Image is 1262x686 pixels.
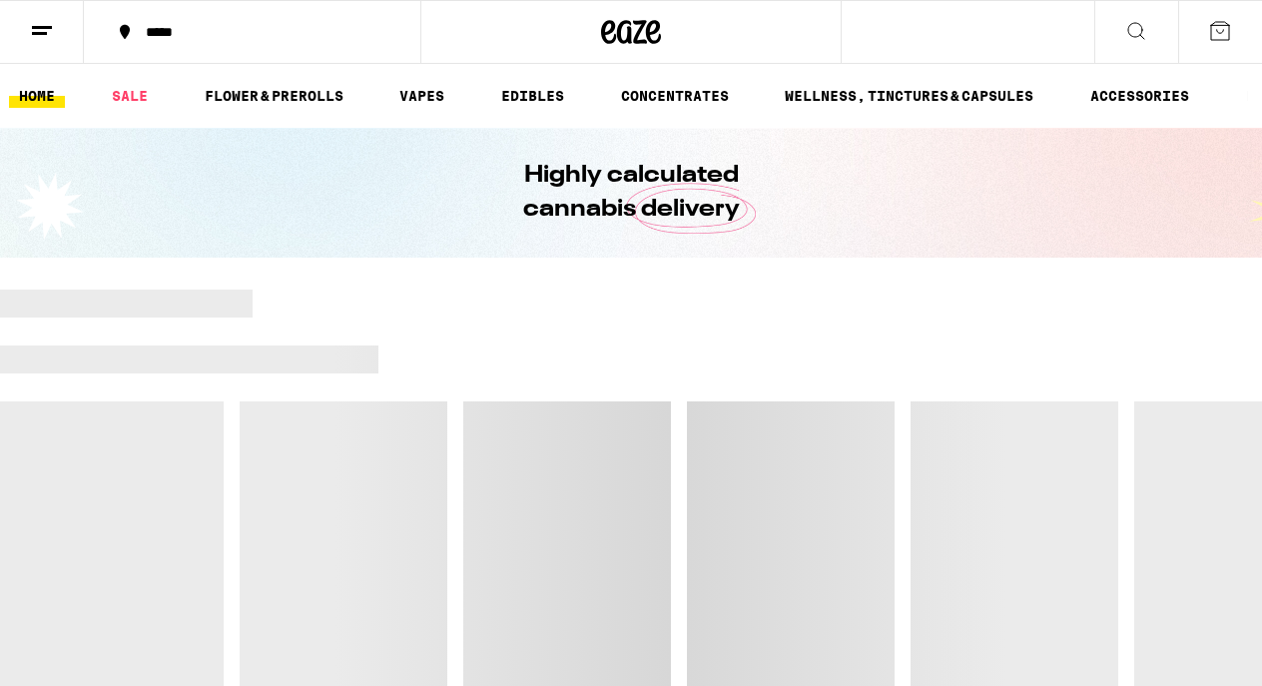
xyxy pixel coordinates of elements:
[466,159,796,227] h1: Highly calculated cannabis delivery
[102,84,158,108] a: SALE
[1080,84,1199,108] a: ACCESSORIES
[389,84,454,108] a: VAPES
[775,84,1043,108] a: WELLNESS, TINCTURES & CAPSULES
[491,84,574,108] a: EDIBLES
[9,84,65,108] a: HOME
[611,84,739,108] a: CONCENTRATES
[1133,626,1242,676] iframe: Opens a widget where you can find more information
[195,84,353,108] a: FLOWER & PREROLLS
